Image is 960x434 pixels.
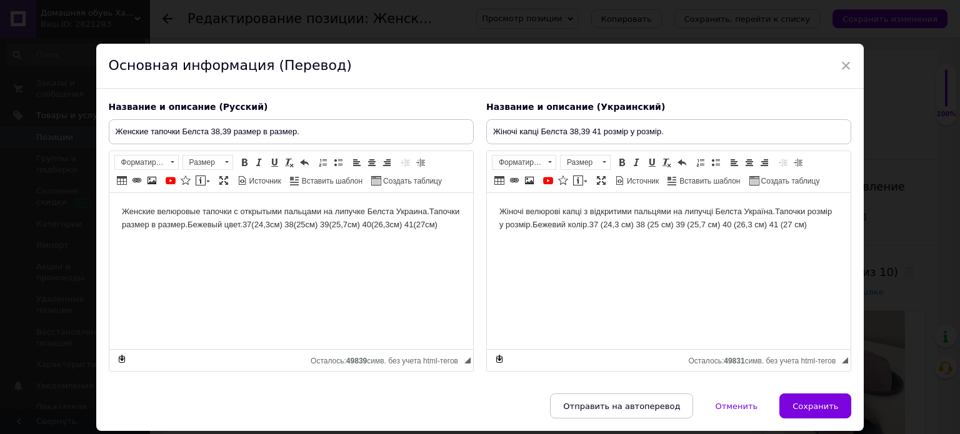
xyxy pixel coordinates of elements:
a: Вставить / удалить маркированный список [331,155,345,169]
a: Вставить/Редактировать ссылку (Ctrl+L) [507,174,521,187]
a: Развернуть [594,174,608,187]
a: Добавить видео с YouTube [164,174,177,187]
a: Уменьшить отступ [776,155,790,169]
a: Размер [560,155,611,170]
a: Добавить видео с YouTube [541,174,555,187]
a: Увеличить отступ [414,155,427,169]
span: Размер [183,155,221,169]
a: Изображение [522,174,536,187]
span: Создать таблицу [759,176,820,187]
a: Подчеркнутый (Ctrl+U) [267,155,281,169]
span: Форматирование [492,155,544,169]
span: Форматирование [115,155,166,169]
a: По центру [742,155,756,169]
button: Отправить на автоперевод [550,393,693,418]
a: По левому краю [350,155,364,169]
span: Название и описание (Русский) [109,102,268,112]
a: Курсив (Ctrl+I) [630,155,644,169]
a: Курсив (Ctrl+I) [252,155,266,169]
a: Отменить (Ctrl+Z) [675,155,689,169]
a: Сделать резервную копию сейчас [115,352,129,366]
a: Форматирование [492,155,556,170]
a: По левому краю [727,155,741,169]
div: Основная информация (Перевод) [96,44,864,89]
span: Перетащите для изменения размера [464,357,471,363]
span: Перетащите для изменения размера [842,357,848,363]
span: × [841,55,852,76]
span: Отменить [715,402,757,411]
span: Источник [625,176,659,187]
span: Отправить на автоперевод [563,402,680,411]
a: Вставить / удалить маркированный список [709,155,722,169]
a: Форматирование [114,155,179,170]
a: Размер [182,155,233,170]
a: Убрать форматирование [660,155,674,169]
div: Подсчет символов [688,353,842,365]
body: Визуальный текстовый редактор, 74D618A2-9570-4DFA-AD13-171FE73BD5BF [12,12,549,39]
span: Вставить шаблон [677,176,740,187]
a: Уменьшить отступ [399,155,412,169]
a: Вставить иконку [556,174,570,187]
p: Женские велюровые тапочки с открытыми пальцами на липучке Белста Украина.Тапочки размер в размер.... [12,12,549,39]
a: Вставить / удалить нумерованный список [316,155,330,169]
iframe: Визуальный текстовый редактор, 5D29D015-3485-49B8-8CBC-669ACAB3E1FB [487,193,851,349]
span: Название и описание (Украинский) [486,102,665,112]
a: Таблица [492,174,506,187]
a: По правому краю [757,155,771,169]
button: Сохранить [779,393,851,418]
a: Отменить (Ctrl+Z) [297,155,311,169]
a: Вставить сообщение [571,174,589,187]
a: По правому краю [380,155,394,169]
a: Увеличить отступ [791,155,805,169]
a: Вставить/Редактировать ссылку (Ctrl+L) [130,174,144,187]
span: 49831 [724,357,744,365]
span: Источник [247,176,281,187]
span: Создать таблицу [381,176,442,187]
a: Изображение [145,174,159,187]
a: Убрать форматирование [282,155,296,169]
a: Вставить / удалить нумерованный список [694,155,707,169]
span: Вставить шаблон [300,176,362,187]
a: Создать таблицу [747,174,822,187]
span: Размер [561,155,598,169]
a: Источник [613,174,661,187]
a: Развернуть [217,174,231,187]
a: Подчеркнутый (Ctrl+U) [645,155,659,169]
span: Сохранить [792,402,838,411]
a: Вставить сообщение [194,174,212,187]
a: Таблица [115,174,129,187]
a: По центру [365,155,379,169]
a: Источник [236,174,283,187]
a: Полужирный (Ctrl+B) [615,155,629,169]
a: Вставить шаблон [666,174,742,187]
a: Вставить иконку [179,174,192,187]
a: Сделать резервную копию сейчас [492,352,506,366]
a: Полужирный (Ctrl+B) [237,155,251,169]
button: Отменить [702,393,771,418]
a: Создать таблицу [369,174,444,187]
iframe: Визуальный текстовый редактор, 3DDF3744-0693-4819-B279-D91CAC5316F8 [109,193,473,349]
div: Подсчет символов [311,353,464,365]
a: Вставить шаблон [288,174,364,187]
span: 49839 [346,357,367,365]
